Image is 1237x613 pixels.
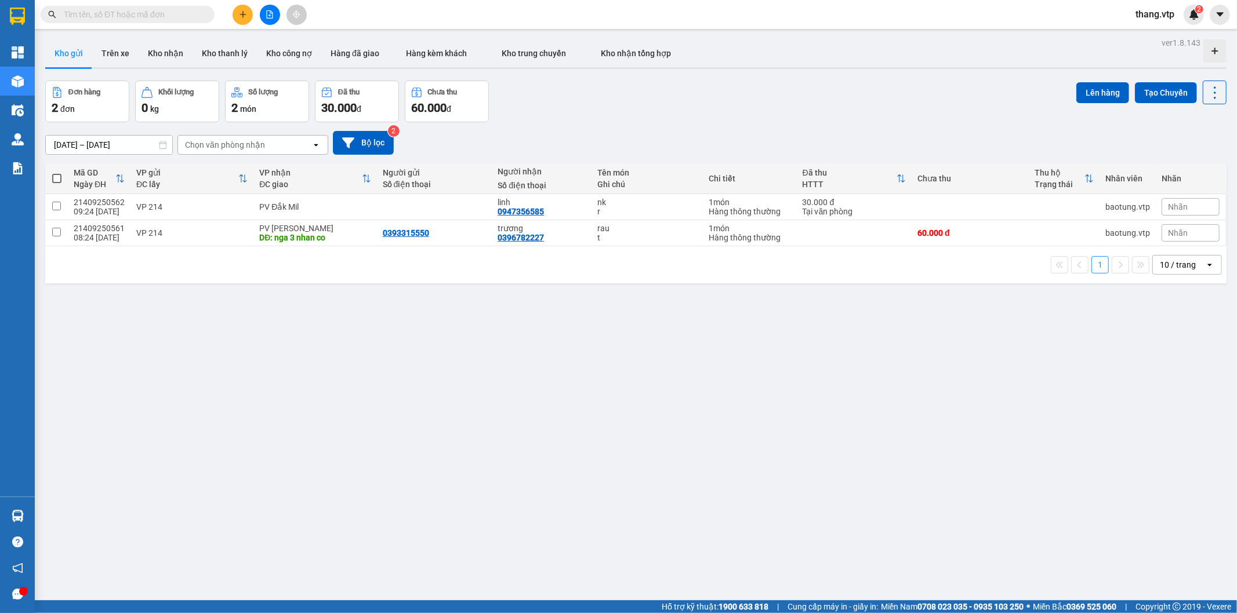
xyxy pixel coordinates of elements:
img: icon-new-feature [1189,9,1199,20]
div: 21409250562 [74,198,125,207]
div: Đã thu [338,88,360,96]
span: Miền Bắc [1033,600,1116,613]
div: 08:24 [DATE] [74,233,125,242]
div: linh [498,198,586,207]
div: baotung.vtp [1105,202,1150,211]
div: Đã thu [803,168,897,177]
span: đ [447,104,451,114]
div: nk [597,198,697,207]
button: 1 [1091,256,1109,273]
th: Toggle SortBy [1029,163,1099,194]
img: solution-icon [12,162,24,174]
th: Toggle SortBy [797,163,912,194]
span: kg [150,104,159,114]
div: Trạng thái [1035,180,1084,189]
div: HTTT [803,180,897,189]
input: Select a date range. [46,136,172,154]
span: Nhãn [1168,228,1188,238]
span: Kho nhận tổng hợp [601,49,671,58]
div: Tạo kho hàng mới [1203,39,1227,63]
img: warehouse-icon [12,75,24,87]
div: r [597,207,697,216]
span: | [1125,600,1127,613]
span: 2 [231,101,238,115]
input: Tìm tên, số ĐT hoặc mã đơn [64,8,201,21]
img: warehouse-icon [12,104,24,116]
span: 0 [142,101,148,115]
th: Toggle SortBy [130,163,253,194]
span: đơn [60,104,75,114]
sup: 2 [388,125,400,137]
button: plus [233,5,253,25]
span: Miền Nam [881,600,1024,613]
sup: 2 [1195,5,1203,13]
img: warehouse-icon [12,510,24,522]
div: Chưa thu [428,88,458,96]
button: Kho gửi [45,39,92,67]
button: Khối lượng0kg [135,81,219,122]
span: file-add [266,10,274,19]
div: Hàng thông thường [709,207,791,216]
strong: 0708 023 035 - 0935 103 250 [917,602,1024,611]
div: trương [498,224,586,233]
div: Ghi chú [597,180,697,189]
span: copyright [1173,603,1181,611]
div: 60.000 đ [917,228,1023,238]
svg: open [311,140,321,149]
strong: 1900 633 818 [719,602,768,611]
span: message [12,589,23,600]
img: dashboard-icon [12,46,24,59]
span: question-circle [12,537,23,548]
strong: 0369 525 060 [1066,602,1116,611]
div: PV Đắk Mil [259,202,371,211]
button: Lên hàng [1076,82,1129,103]
div: Người nhận [498,167,586,176]
div: t [597,233,697,242]
button: Kho nhận [139,39,193,67]
span: caret-down [1215,9,1225,20]
span: 2 [52,101,58,115]
button: Kho công nợ [257,39,321,67]
svg: open [1205,260,1214,269]
span: Hỗ trợ kỹ thuật: [662,600,768,613]
div: ĐC giao [259,180,361,189]
div: baotung.vtp [1105,228,1150,238]
span: đ [357,104,361,114]
div: 0947356585 [498,207,544,216]
div: Chi tiết [709,174,791,183]
span: Hàng kèm khách [406,49,467,58]
button: Số lượng2món [225,81,309,122]
div: VP 214 [136,202,248,211]
span: plus [239,10,247,19]
span: Cung cấp máy in - giấy in: [788,600,878,613]
span: 60.000 [411,101,447,115]
button: Kho thanh lý [193,39,257,67]
span: Nhãn [1168,202,1188,211]
span: thang.vtp [1126,7,1184,21]
button: Trên xe [92,39,139,67]
span: search [48,10,56,19]
div: Chọn văn phòng nhận [185,139,265,151]
th: Toggle SortBy [68,163,130,194]
div: Số điện thoại [498,181,586,190]
div: Đơn hàng [68,88,100,96]
th: Toggle SortBy [253,163,376,194]
button: caret-down [1210,5,1230,25]
button: Bộ lọc [333,131,394,155]
div: Tên món [597,168,697,177]
span: món [240,104,256,114]
span: 30.000 [321,101,357,115]
div: VP nhận [259,168,361,177]
div: VP 214 [136,228,248,238]
div: ĐC lấy [136,180,238,189]
div: 1 món [709,224,791,233]
button: Chưa thu60.000đ [405,81,489,122]
div: 21409250561 [74,224,125,233]
div: 1 món [709,198,791,207]
span: Kho trung chuyển [502,49,566,58]
div: Hàng thông thường [709,233,791,242]
span: | [777,600,779,613]
button: aim [286,5,307,25]
button: Đã thu30.000đ [315,81,399,122]
img: logo-vxr [10,8,25,25]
